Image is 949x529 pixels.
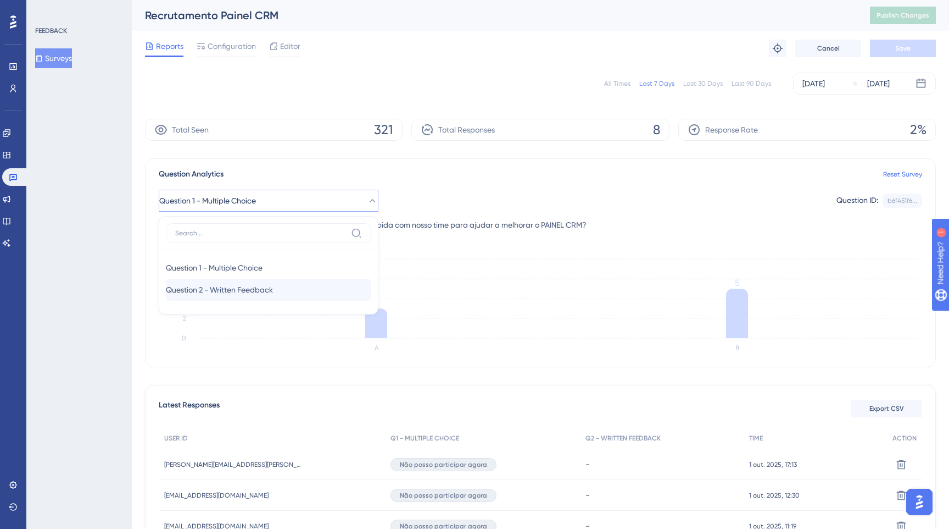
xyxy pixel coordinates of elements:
span: Q1 - MULTIPLE CHOICE [390,434,459,443]
div: [DATE] [802,77,825,90]
div: Last 90 Days [732,79,771,88]
span: TIME [749,434,763,443]
span: ACTION [892,434,917,443]
button: Question 2 - Written Feedback [166,279,371,301]
span: Publish Changes [877,11,929,20]
div: Recrutamento Painel CRM [145,8,842,23]
button: Question 1 - Multiple Choice [166,257,371,279]
span: Response Rate [705,123,758,136]
span: Não posso participar agora [400,491,487,500]
iframe: UserGuiding AI Assistant Launcher [903,486,936,519]
div: [DATE] [867,77,890,90]
span: Question 1 - Multiple Choice [159,194,256,207]
button: Export CSV [851,400,922,417]
span: Q2 - WRITTEN FEEDBACK [585,434,661,443]
span: 1 out. 2025, 17:13 [749,460,797,469]
tspan: 5 [735,278,740,288]
input: Search... [175,229,347,238]
span: USER ID [164,434,188,443]
span: 2% [910,121,926,139]
text: B [735,344,739,352]
div: Question ID: [836,194,878,208]
span: 8 [653,121,660,139]
span: Configuration [208,40,256,53]
span: Need Help? [26,3,69,16]
span: Total Responses [438,123,495,136]
span: [PERSON_NAME][EMAIL_ADDRESS][PERSON_NAME][DOMAIN_NAME] [164,460,302,469]
span: 1 out. 2025, 12:30 [749,491,800,500]
span: Editor [280,40,300,53]
div: All Times [604,79,630,88]
span: Não posso participar agora [400,460,487,469]
button: Surveys [35,48,72,68]
span: Reports [156,40,183,53]
span: Save [895,44,911,53]
div: - [585,459,739,470]
tspan: 0 [182,334,186,342]
span: [EMAIL_ADDRESS][DOMAIN_NAME] [164,491,269,500]
button: Question 1 - Multiple Choice [159,190,378,212]
div: Last 30 Days [683,79,723,88]
button: Cancel [795,40,861,57]
span: 321 [374,121,393,139]
div: 1 [76,5,80,14]
span: Question 2 - Written Feedback [166,283,273,296]
span: Export CSV [869,404,904,413]
button: Publish Changes [870,7,936,24]
span: Question 1 - Multiple Choice [166,261,263,274]
div: b6f451f6... [887,196,917,205]
div: FEEDBACK [35,26,67,35]
tspan: 2 [183,315,186,322]
span: Latest Responses [159,399,220,418]
span: Você toparia participar de uma conversa rápida com nosso time para ajudar a melhorar o PAINEL CRM? [222,218,587,232]
span: Question Analytics [159,168,224,181]
span: Total Seen [172,123,209,136]
div: Last 7 Days [639,79,674,88]
text: A [375,344,379,352]
div: - [585,490,739,500]
a: Reset Survey [883,170,922,179]
span: Cancel [817,44,840,53]
button: Save [870,40,936,57]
